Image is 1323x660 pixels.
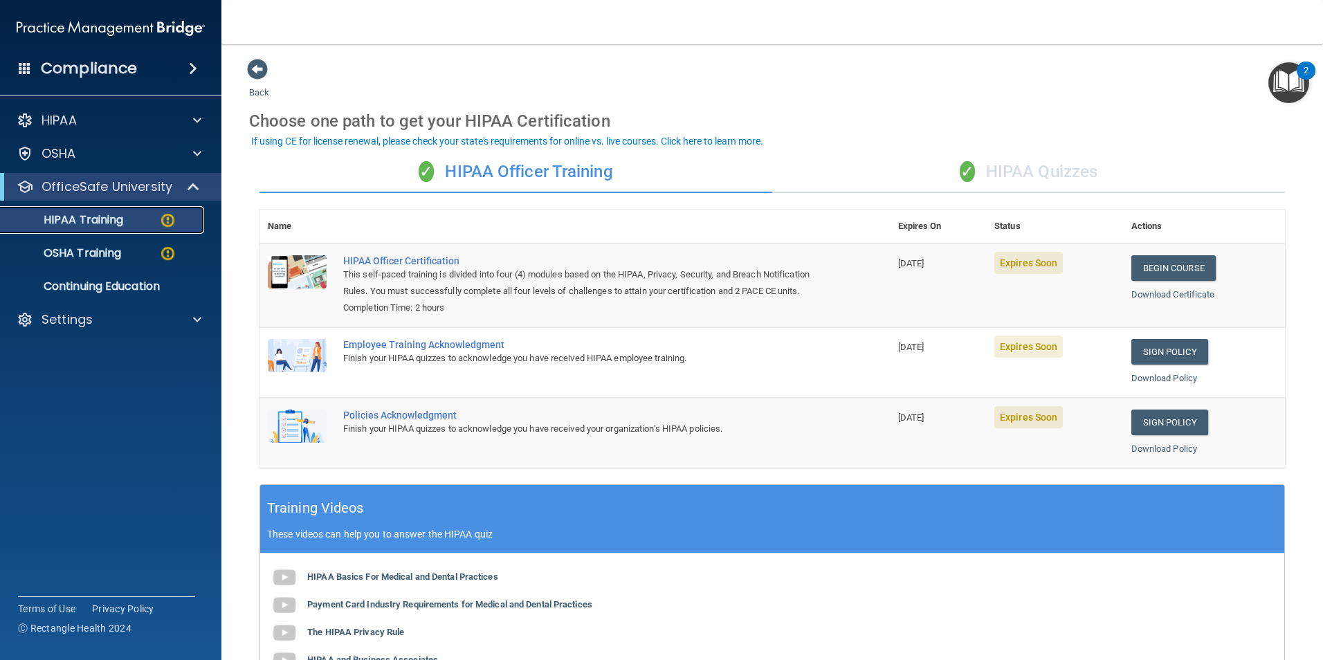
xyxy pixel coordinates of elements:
[1123,210,1285,244] th: Actions
[159,212,176,229] img: warning-circle.0cc9ac19.png
[343,410,821,421] div: Policies Acknowledgment
[17,112,201,129] a: HIPAA
[1131,410,1208,435] a: Sign Policy
[9,213,123,227] p: HIPAA Training
[17,15,205,42] img: PMB logo
[271,564,298,592] img: gray_youtube_icon.38fcd6cc.png
[1084,562,1306,617] iframe: Drift Widget Chat Controller
[1131,443,1198,454] a: Download Policy
[267,529,1277,540] p: These videos can help you to answer the HIPAA quiz
[343,266,821,300] div: This self-paced training is divided into four (4) modules based on the HIPAA, Privacy, Security, ...
[994,336,1063,358] span: Expires Soon
[343,300,821,316] div: Completion Time: 2 hours
[307,571,498,582] b: HIPAA Basics For Medical and Dental Practices
[92,602,154,616] a: Privacy Policy
[1268,62,1309,103] button: Open Resource Center, 2 new notifications
[18,621,131,635] span: Ⓒ Rectangle Health 2024
[251,136,763,146] div: If using CE for license renewal, please check your state's requirements for online vs. live cours...
[307,627,404,637] b: The HIPAA Privacy Rule
[772,152,1285,193] div: HIPAA Quizzes
[267,496,364,520] h5: Training Videos
[1131,289,1215,300] a: Download Certificate
[419,161,434,182] span: ✓
[898,342,924,352] span: [DATE]
[42,112,77,129] p: HIPAA
[42,145,76,162] p: OSHA
[994,406,1063,428] span: Expires Soon
[9,279,198,293] p: Continuing Education
[9,246,121,260] p: OSHA Training
[159,245,176,262] img: warning-circle.0cc9ac19.png
[18,602,75,616] a: Terms of Use
[898,258,924,268] span: [DATE]
[1131,255,1216,281] a: Begin Course
[898,412,924,423] span: [DATE]
[994,252,1063,274] span: Expires Soon
[890,210,986,244] th: Expires On
[1131,339,1208,365] a: Sign Policy
[41,59,137,78] h4: Compliance
[17,178,201,195] a: OfficeSafe University
[307,599,592,609] b: Payment Card Industry Requirements for Medical and Dental Practices
[259,152,772,193] div: HIPAA Officer Training
[249,101,1295,141] div: Choose one path to get your HIPAA Certification
[343,350,821,367] div: Finish your HIPAA quizzes to acknowledge you have received HIPAA employee training.
[343,255,821,266] a: HIPAA Officer Certification
[271,592,298,619] img: gray_youtube_icon.38fcd6cc.png
[249,71,269,98] a: Back
[259,210,335,244] th: Name
[42,311,93,328] p: Settings
[1131,373,1198,383] a: Download Policy
[343,339,821,350] div: Employee Training Acknowledgment
[17,145,201,162] a: OSHA
[271,619,298,647] img: gray_youtube_icon.38fcd6cc.png
[17,311,201,328] a: Settings
[42,178,172,195] p: OfficeSafe University
[986,210,1123,244] th: Status
[249,134,765,148] button: If using CE for license renewal, please check your state's requirements for online vs. live cours...
[343,421,821,437] div: Finish your HIPAA quizzes to acknowledge you have received your organization’s HIPAA policies.
[960,161,975,182] span: ✓
[1304,71,1308,89] div: 2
